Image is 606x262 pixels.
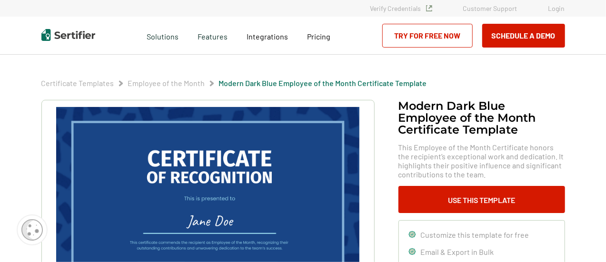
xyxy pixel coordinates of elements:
a: Modern Dark Blue Employee of the Month Certificate Template [219,78,427,87]
span: Solutions [147,29,179,41]
a: Certificate Templates [41,78,114,87]
span: Features [198,29,228,41]
a: Pricing [307,29,330,41]
a: Customer Support [463,4,517,12]
span: Email & Export in Bulk [421,247,494,256]
a: Try for Free Now [382,24,473,48]
img: Cookie Popup Icon [21,219,43,241]
a: Verify Credentials [370,4,432,12]
button: Schedule a Demo [482,24,565,48]
span: Integrations [247,32,288,41]
span: Customize this template for free [421,230,529,239]
a: Employee of the Month [128,78,205,87]
img: Verified [426,5,432,11]
button: Use This Template [398,186,565,213]
a: Login [548,4,565,12]
img: Sertifier | Digital Credentialing Platform [41,29,95,41]
div: Breadcrumb [41,78,427,88]
h1: Modern Dark Blue Employee of the Month Certificate Template [398,100,565,136]
iframe: Chat Widget [558,216,606,262]
a: Integrations [247,29,288,41]
span: This Employee of the Month Certificate honors the recipient’s exceptional work and dedication. It... [398,143,565,179]
span: Pricing [307,32,330,41]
